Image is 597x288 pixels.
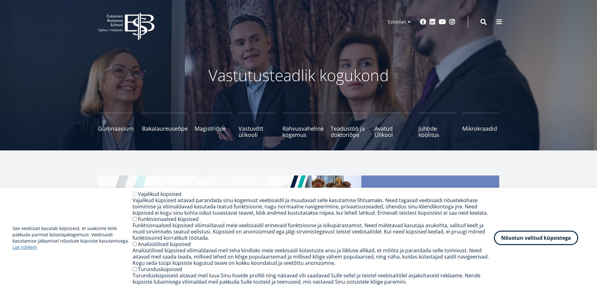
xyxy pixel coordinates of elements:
span: Avatud Ülikool [374,125,411,138]
a: Mikrokraadid [462,113,499,138]
a: Instagram [449,19,455,25]
a: Loe rohkem [13,244,37,250]
div: Vajalikud küpsised aitavad parandada sinu kogemust veebisaidil ja muudavad selle kasutamise lihts... [133,197,494,216]
label: Vajalikud küpsised [138,191,181,197]
span: Rahvusvaheline kogemus [282,125,324,138]
p: Vastutusteadlik kogukond [133,66,465,85]
div: Funktsionaalsed küpsised võimaldavad meie veebisaidil erinevaid funktsioone ja isikupärastamist. ... [133,222,494,241]
a: Vastuvõtt ülikooli [238,113,275,138]
label: Funktsionaalsed küpsised [138,216,199,223]
a: Rahvusvaheline kogemus [282,113,324,138]
span: Mikrokraadid [462,125,499,132]
div: Turundusküpsiseid aitavad meil luua Sinu huvide profiili ning näitavad või saadavad Sulle sellel ... [133,272,494,285]
a: Linkedin [429,19,436,25]
a: Teadustöö ja doktoriõpe [331,113,368,138]
a: Juhtide koolitus [418,113,455,138]
span: Juhtide koolitus [418,125,455,138]
label: Turundusküpsised [138,266,182,273]
label: Analüütilised küpsised [138,241,191,248]
p: See veebisait kasutab küpsiseid, et saaksime teile pakkuda parimat külastajakogemust. Veebisaidi ... [13,225,133,250]
a: Magistriõpe [195,113,232,138]
a: Bakalaureuseõpe [142,113,188,138]
a: Youtube [439,19,446,25]
span: Bakalaureuseõpe [142,125,188,132]
span: Vastuvõtt ülikooli [238,125,275,138]
span: Teadustöö ja doktoriõpe [331,125,368,138]
span: Magistriõpe [195,125,232,132]
a: Facebook [420,19,426,25]
a: Avatud Ülikool [374,113,411,138]
button: Nõustun valitud küpsistega [494,231,578,245]
span: Gümnaasium [98,125,135,132]
div: Analüütilised küpsised võimaldavad meil teha kindlaks meie veebisaidi külastuste arvu ja liikluse... [133,247,494,266]
a: Gümnaasium [98,113,135,138]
